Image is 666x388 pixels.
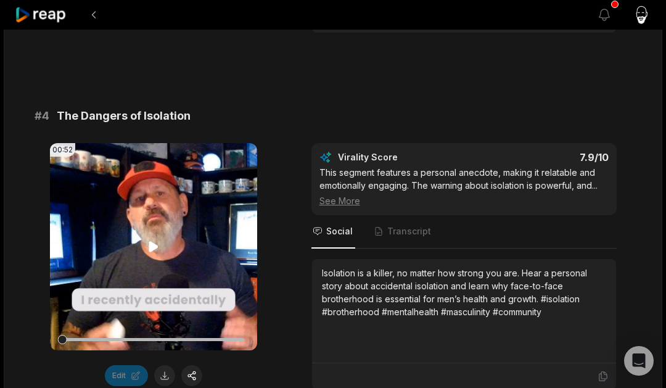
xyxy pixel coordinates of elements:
div: Isolation is a killer, no matter how strong you are. Hear a personal story about accidental isola... [322,266,606,318]
div: Open Intercom Messenger [624,346,654,376]
div: See More [319,194,609,207]
video: Your browser does not support mp4 format. [50,143,257,350]
span: # 4 [35,107,49,125]
span: The Dangers of Isolation [57,107,191,125]
span: Social [326,225,353,237]
div: This segment features a personal anecdote, making it relatable and emotionally engaging. The warn... [319,166,609,207]
div: 7.9 /10 [476,151,609,163]
div: Virality Score [338,151,471,163]
nav: Tabs [311,215,617,249]
span: Transcript [387,225,431,237]
button: Edit [105,365,148,386]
